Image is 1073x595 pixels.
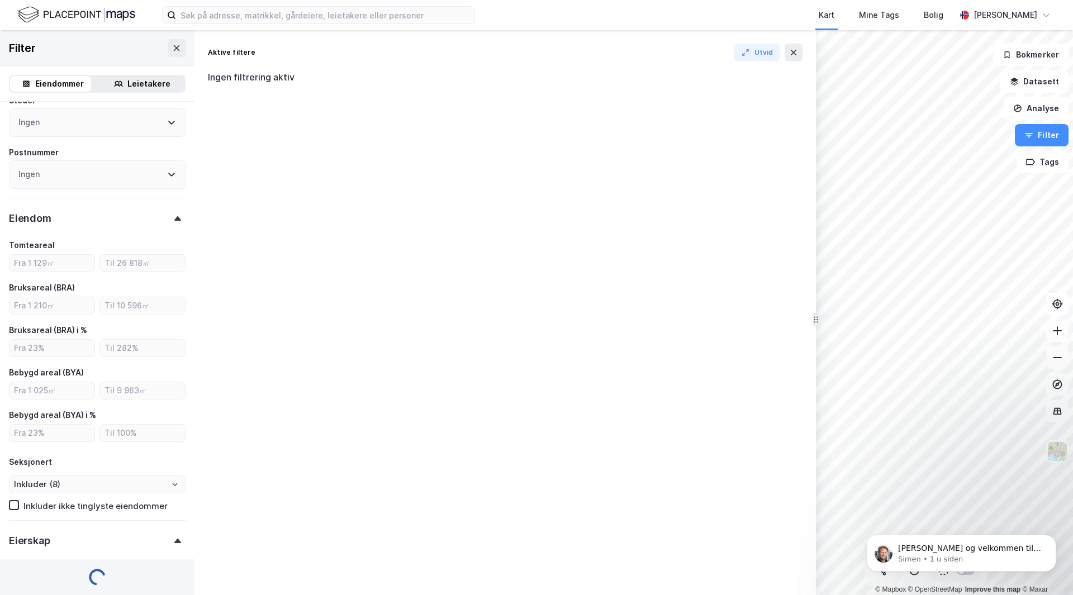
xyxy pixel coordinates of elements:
input: Fra 1 210㎡ [10,297,94,314]
input: Til 9 963㎡ [100,382,185,399]
input: Fra 23% [10,340,94,356]
div: Bebygd areal (BYA) i % [9,408,96,422]
div: Eiendommer [35,77,84,91]
input: Til 26 818㎡ [100,255,185,272]
iframe: Intercom notifications melding [849,511,1073,589]
button: Bokmerker [993,44,1069,66]
img: Z [1047,441,1068,462]
button: Utvid [734,44,781,61]
input: Fra 1 025㎡ [10,382,94,399]
img: spinner.a6d8c91a73a9ac5275cf975e30b51cfb.svg [88,568,106,586]
input: Fra 1 129㎡ [10,255,94,272]
div: Kart [819,8,834,22]
button: Datasett [1000,70,1069,93]
div: Tomteareal [9,239,55,252]
a: Improve this map [965,586,1020,593]
input: Til 282% [100,340,185,356]
div: Eierskap [9,534,50,548]
div: Bebygd areal (BYA) [9,366,84,379]
span: [PERSON_NAME] og velkommen til Newsec Maps, Egil Om det er du lurer på så er det bare å ta kontak... [49,32,192,86]
div: Postnummer [9,146,59,159]
div: Ingen [18,116,40,129]
input: ClearOpen [10,476,185,493]
div: [PERSON_NAME] [974,8,1037,22]
img: logo.f888ab2527a4732fd821a326f86c7f29.svg [18,5,135,25]
button: Open [170,480,179,489]
a: OpenStreetMap [908,586,962,593]
div: Leietakere [127,77,170,91]
div: Filter [9,39,36,57]
button: Analyse [1004,97,1069,120]
input: Til 100% [100,425,185,441]
button: Tags [1017,151,1069,173]
div: Seksjonert [9,455,52,469]
div: Bruksareal (BRA) i % [9,323,87,337]
div: Mine Tags [859,8,899,22]
div: Bolig [924,8,943,22]
input: Til 10 596㎡ [100,297,185,314]
div: Ingen [18,168,40,181]
div: Ingen filtrering aktiv [208,70,295,84]
a: Mapbox [875,586,906,593]
p: Message from Simen, sent 1 u siden [49,43,193,53]
input: Fra 23% [10,425,94,441]
div: Bruksareal (BRA) [9,281,75,294]
button: Filter [1015,124,1069,146]
div: Inkluder ikke tinglyste eiendommer [23,501,168,511]
div: Aktive filtere [208,48,255,57]
input: Søk på adresse, matrikkel, gårdeiere, leietakere eller personer [176,7,474,23]
div: Eiendom [9,212,51,225]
